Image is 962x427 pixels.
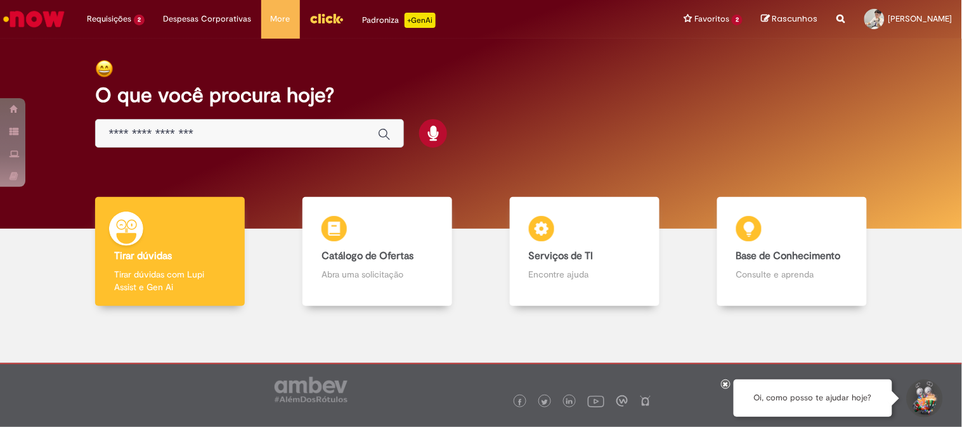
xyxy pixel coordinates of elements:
p: +GenAi [405,13,436,28]
h2: O que você procura hoje? [95,84,866,106]
b: Serviços de TI [529,250,594,262]
p: Tirar dúvidas com Lupi Assist e Gen Ai [114,268,226,293]
p: Consulte e aprenda [736,268,848,281]
span: More [271,13,290,25]
b: Catálogo de Ofertas [322,250,413,262]
p: Encontre ajuda [529,268,640,281]
div: Padroniza [363,13,436,28]
a: Serviços de TI Encontre ajuda [481,197,689,307]
span: [PERSON_NAME] [888,13,952,24]
span: Requisições [87,13,131,25]
button: Iniciar Conversa de Suporte [905,379,943,417]
span: Favoritos [694,13,729,25]
span: 2 [134,15,145,25]
img: logo_footer_facebook.png [517,399,523,405]
img: logo_footer_youtube.png [588,393,604,409]
div: Oi, como posso te ajudar hoje? [734,379,892,417]
span: Despesas Corporativas [164,13,252,25]
b: Base de Conhecimento [736,250,841,262]
a: Catálogo de Ofertas Abra uma solicitação [274,197,481,307]
img: click_logo_yellow_360x200.png [309,9,344,28]
span: Rascunhos [772,13,818,25]
img: happy-face.png [95,60,114,78]
img: ServiceNow [1,6,67,32]
a: Base de Conhecimento Consulte e aprenda [688,197,895,307]
img: logo_footer_workplace.png [616,395,628,407]
span: 2 [732,15,743,25]
b: Tirar dúvidas [114,250,172,262]
img: logo_footer_twitter.png [542,399,548,405]
img: logo_footer_naosei.png [640,395,651,407]
img: logo_footer_linkedin.png [566,398,573,406]
a: Tirar dúvidas Tirar dúvidas com Lupi Assist e Gen Ai [67,197,274,307]
img: logo_footer_ambev_rotulo_gray.png [275,377,348,402]
p: Abra uma solicitação [322,268,433,281]
a: Rascunhos [762,13,818,25]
